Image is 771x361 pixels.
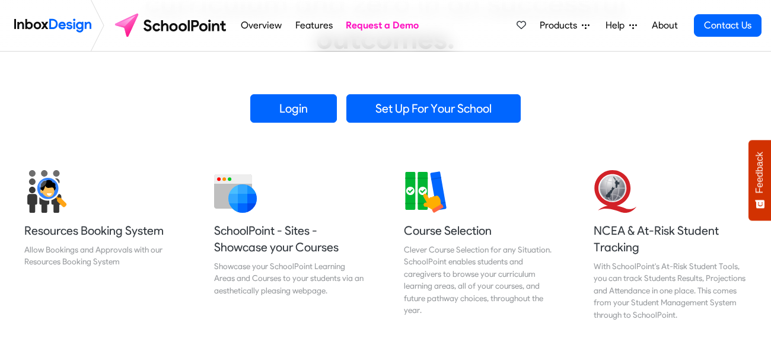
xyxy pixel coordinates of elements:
[15,161,187,330] a: Resources Booking System Allow Bookings and Approvals with our Resources Booking System
[694,14,762,37] a: Contact Us
[404,222,557,239] h5: Course Selection
[404,170,447,213] img: 2022_01_13_icon_course_selection.svg
[594,222,747,255] h5: NCEA & At-Risk Student Tracking
[24,170,67,213] img: 2022_01_17_icon_student_search.svg
[214,170,257,213] img: 2022_01_12_icon_website.svg
[748,140,771,221] button: Feedback - Show survey
[343,14,422,37] a: Request a Demo
[540,18,582,33] span: Products
[238,14,285,37] a: Overview
[535,14,594,37] a: Products
[250,94,337,123] a: Login
[394,161,566,330] a: Course Selection Clever Course Selection for any Situation. SchoolPoint enables students and care...
[404,244,557,316] div: Clever Course Selection for any Situation. SchoolPoint enables students and caregivers to browse ...
[24,244,177,268] div: Allow Bookings and Approvals with our Resources Booking System
[205,161,377,330] a: SchoolPoint - Sites - Showcase your Courses Showcase your SchoolPoint Learning Areas and Courses ...
[601,14,642,37] a: Help
[346,94,521,123] a: Set Up For Your School
[648,14,681,37] a: About
[214,260,367,296] div: Showcase your SchoolPoint Learning Areas and Courses to your students via an aesthetically pleasi...
[594,260,747,321] div: With SchoolPoint's At-Risk Student Tools, you can track Students Results, Projections and Attenda...
[606,18,629,33] span: Help
[754,152,765,193] span: Feedback
[594,170,636,213] img: 2022_01_13_icon_nzqa.svg
[292,14,336,37] a: Features
[109,11,234,40] img: schoolpoint logo
[584,161,756,330] a: NCEA & At-Risk Student Tracking With SchoolPoint's At-Risk Student Tools, you can track Students ...
[24,222,177,239] h5: Resources Booking System
[214,222,367,255] h5: SchoolPoint - Sites - Showcase your Courses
